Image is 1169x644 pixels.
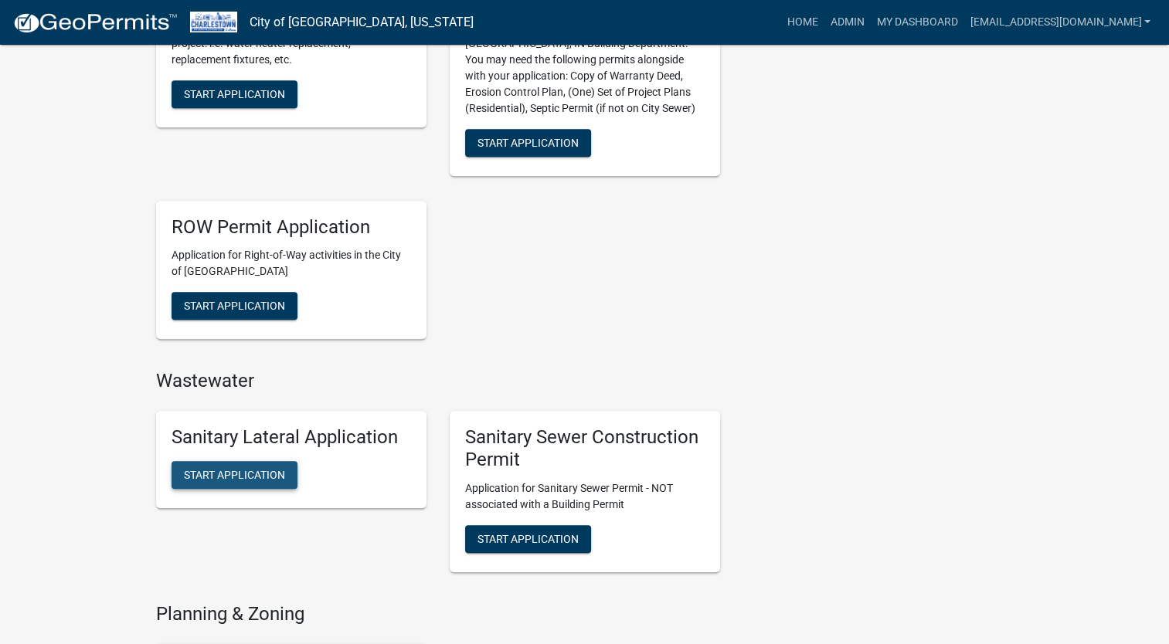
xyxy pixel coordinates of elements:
[184,87,285,100] span: Start Application
[172,461,297,489] button: Start Application
[172,292,297,320] button: Start Application
[465,19,705,117] p: Apply for a Residential Building Permit with City of [GEOGRAPHIC_DATA], IN Building Department. Y...
[156,603,720,625] h4: Planning & Zoning
[172,216,411,239] h5: ROW Permit Application
[963,8,1157,37] a: [EMAIL_ADDRESS][DOMAIN_NAME]
[870,8,963,37] a: My Dashboard
[465,525,591,553] button: Start Application
[172,247,411,280] p: Application for Right-of-Way activities in the City of [GEOGRAPHIC_DATA]
[477,136,579,148] span: Start Application
[190,12,237,32] img: City of Charlestown, Indiana
[184,300,285,312] span: Start Application
[477,532,579,544] span: Start Application
[824,8,870,37] a: Admin
[156,370,720,392] h4: Wastewater
[184,469,285,481] span: Start Application
[465,480,705,513] p: Application for Sanitary Sewer Permit - NOT associated with a Building Permit
[780,8,824,37] a: Home
[250,9,474,36] a: City of [GEOGRAPHIC_DATA], [US_STATE]
[465,426,705,471] h5: Sanitary Sewer Construction Permit
[465,129,591,157] button: Start Application
[172,426,411,449] h5: Sanitary Lateral Application
[172,80,297,108] button: Start Application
